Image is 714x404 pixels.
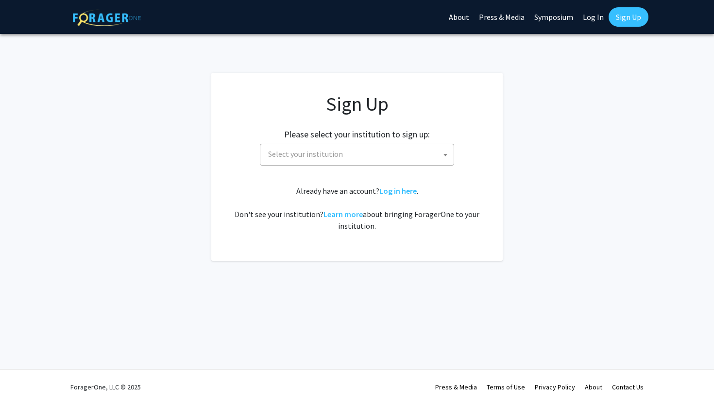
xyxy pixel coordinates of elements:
[609,7,648,27] a: Sign Up
[435,383,477,391] a: Press & Media
[323,209,363,219] a: Learn more about bringing ForagerOne to your institution
[73,9,141,26] img: ForagerOne Logo
[264,144,454,164] span: Select your institution
[268,149,343,159] span: Select your institution
[70,370,141,404] div: ForagerOne, LLC © 2025
[487,383,525,391] a: Terms of Use
[284,129,430,140] h2: Please select your institution to sign up:
[612,383,644,391] a: Contact Us
[379,186,417,196] a: Log in here
[585,383,602,391] a: About
[231,92,483,116] h1: Sign Up
[535,383,575,391] a: Privacy Policy
[260,144,454,166] span: Select your institution
[231,185,483,232] div: Already have an account? . Don't see your institution? about bringing ForagerOne to your institut...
